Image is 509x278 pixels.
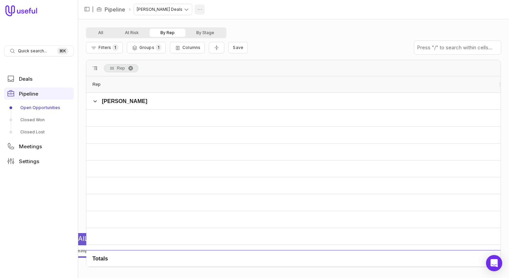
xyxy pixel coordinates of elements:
span: Pipeline [19,91,38,96]
kbd: ⌘ K [57,48,68,54]
a: Deals [4,73,74,85]
button: Columns [170,42,205,53]
a: Closed Won [4,115,74,125]
span: Meetings [19,144,42,149]
button: At Risk [114,29,150,37]
span: 1 [156,44,161,51]
button: Create a new saved view [228,42,248,53]
button: By Rep [150,29,185,37]
button: Group Pipeline [127,42,166,53]
button: Actions [195,4,205,15]
a: Settings [4,155,74,167]
span: Quick search... [18,48,47,54]
div: Open Intercom Messenger [486,255,502,271]
span: [PERSON_NAME] [102,98,147,104]
button: Collapse all rows [209,42,224,54]
button: All [87,29,114,37]
a: Pipeline [4,87,74,100]
span: Rep. Press ENTER to sort. Press DELETE to remove [104,64,138,72]
span: 1 [112,44,118,51]
a: Pipeline [105,5,125,14]
div: Pipeline submenu [4,102,74,137]
span: Rep [92,80,101,89]
div: Row Groups [104,64,138,72]
span: Filters [98,45,111,50]
span: Rep [117,64,125,72]
span: Settings [19,159,39,164]
button: Collapse sidebar [82,4,92,14]
button: Filter Pipeline [86,42,123,53]
span: Save [233,45,243,50]
span: Groups [139,45,154,50]
span: Deals [19,76,32,81]
a: Closed Lost [4,127,74,137]
input: Press "/" to search within cells... [414,41,501,54]
span: Columns [182,45,200,50]
a: Meetings [4,140,74,152]
a: Open Opportunities [4,102,74,113]
button: By Stage [185,29,225,37]
span: | [92,5,94,14]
